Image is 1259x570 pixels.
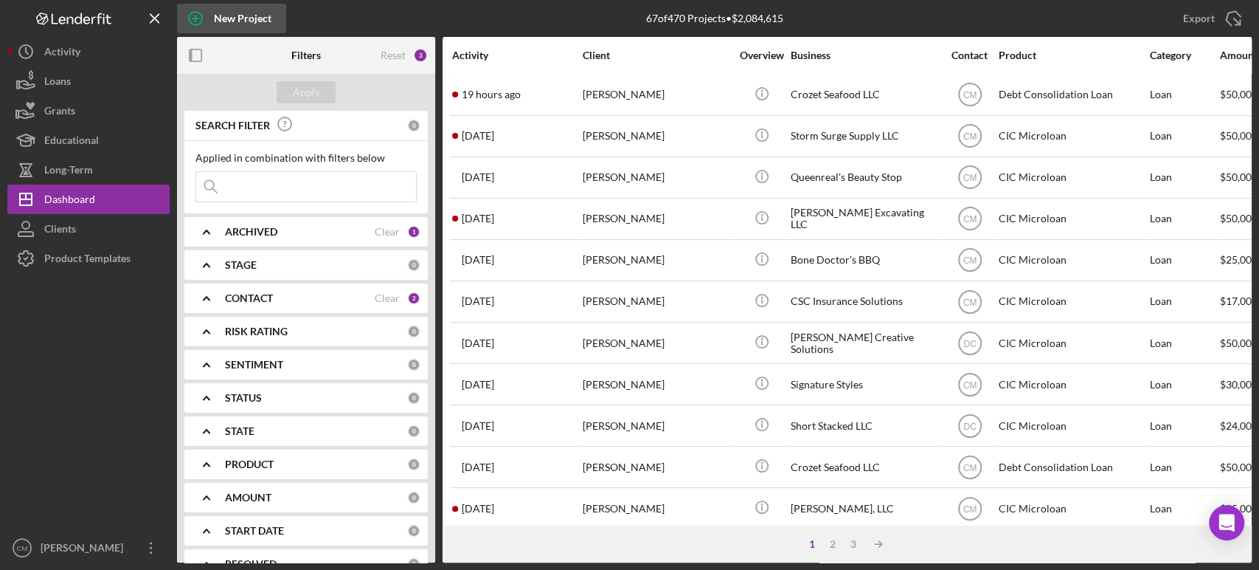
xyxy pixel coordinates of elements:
[1150,365,1218,404] div: Loan
[583,489,730,528] div: [PERSON_NAME]
[462,89,521,100] time: 2025-08-11 19:40
[999,489,1146,528] div: CIC Microloan
[963,297,977,307] text: CM
[999,365,1146,404] div: CIC Microloan
[999,199,1146,238] div: CIC Microloan
[462,379,494,391] time: 2025-07-30 13:25
[407,258,420,272] div: 0
[407,391,420,405] div: 0
[999,282,1146,321] div: CIC Microloan
[7,533,170,563] button: CM[PERSON_NAME]
[963,173,977,183] text: CM
[1150,75,1218,114] div: Loan
[225,492,271,504] b: AMOUNT
[407,119,420,132] div: 0
[583,447,730,487] div: [PERSON_NAME]
[407,225,420,238] div: 1
[1150,447,1218,487] div: Loan
[375,226,400,238] div: Clear
[7,96,170,126] button: Grants
[225,292,273,304] b: CONTACT
[999,323,1146,363] div: CIC Microloan
[802,538,822,550] div: 1
[407,458,420,471] div: 0
[791,406,938,445] div: Short Stacked LLC
[963,462,977,473] text: CM
[1150,282,1218,321] div: Loan
[791,75,938,114] div: Crozet Seafood LLC
[963,338,977,348] text: DC
[1150,323,1218,363] div: Loan
[277,81,336,103] button: Apply
[583,75,730,114] div: [PERSON_NAME]
[1150,199,1218,238] div: Loan
[44,96,75,129] div: Grants
[44,214,76,247] div: Clients
[1150,117,1218,156] div: Loan
[225,558,277,570] b: RESOLVED
[7,185,170,214] button: Dashboard
[791,323,938,363] div: [PERSON_NAME] Creative Solutions
[225,392,262,404] b: STATUS
[7,126,170,155] a: Educational
[1183,4,1215,33] div: Export
[791,241,938,280] div: Bone Doctor's BBQ
[407,358,420,371] div: 0
[734,49,789,61] div: Overview
[791,158,938,197] div: Queenreal's Beauty Stop
[963,421,977,431] text: DC
[1150,49,1218,61] div: Category
[999,241,1146,280] div: CIC Microloan
[462,337,494,349] time: 2025-08-01 21:16
[195,120,270,131] b: SEARCH FILTER
[407,524,420,538] div: 0
[583,406,730,445] div: [PERSON_NAME]
[7,66,170,96] button: Loans
[452,49,581,61] div: Activity
[225,259,257,271] b: STAGE
[462,503,494,515] time: 2025-07-22 11:41
[583,323,730,363] div: [PERSON_NAME]
[1150,406,1218,445] div: Loan
[291,49,321,61] b: Filters
[791,489,938,528] div: [PERSON_NAME], LLC
[7,214,170,244] button: Clients
[1150,158,1218,197] div: Loan
[381,49,406,61] div: Reset
[7,244,170,273] button: Product Templates
[583,117,730,156] div: [PERSON_NAME]
[7,155,170,185] button: Long-Term
[44,66,71,100] div: Loans
[195,152,417,164] div: Applied in combination with filters below
[583,49,730,61] div: Client
[407,325,420,338] div: 0
[225,359,283,371] b: SENTIMENT
[214,4,271,33] div: New Project
[963,255,977,266] text: CM
[177,4,286,33] button: New Project
[44,244,131,277] div: Product Templates
[375,292,400,304] div: Clear
[37,533,133,566] div: [PERSON_NAME]
[225,226,277,238] b: ARCHIVED
[407,425,420,438] div: 0
[225,326,288,337] b: RISK RATING
[1209,505,1244,540] div: Open Intercom Messenger
[225,459,274,470] b: PRODUCT
[462,420,494,432] time: 2025-07-28 19:42
[7,37,170,66] button: Activity
[963,90,977,100] text: CM
[646,13,783,24] div: 67 of 470 Projects • $2,084,615
[942,49,997,61] div: Contact
[963,214,977,224] text: CM
[413,48,428,63] div: 3
[462,461,494,473] time: 2025-07-25 15:28
[407,491,420,504] div: 0
[17,544,28,552] text: CM
[462,213,494,224] time: 2025-08-06 20:06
